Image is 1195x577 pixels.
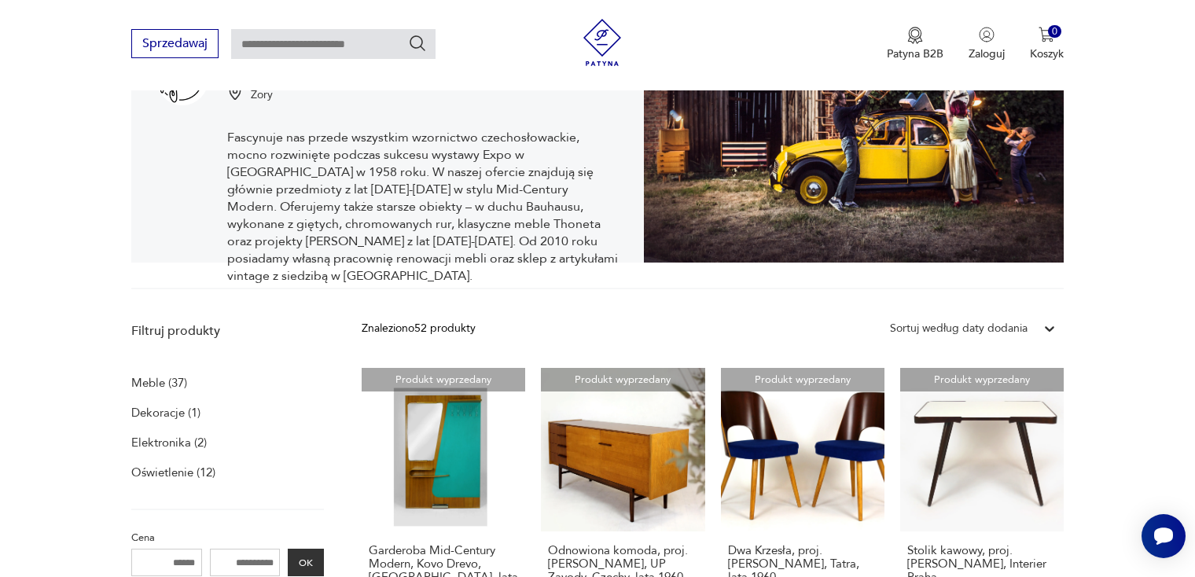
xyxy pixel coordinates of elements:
p: Cena [131,529,324,546]
div: 0 [1048,25,1061,39]
button: OK [288,549,324,576]
img: Ikonka użytkownika [979,27,995,42]
img: Wyrobki [644,14,1064,263]
p: Fascynuje nas przede wszystkim wzornictwo czechosłowackie, mocno rozwinięte podczas sukcesu wysta... [227,129,619,285]
p: Żory [251,87,273,102]
button: Szukaj [408,34,427,53]
div: Sortuj według daty dodania [890,320,1028,337]
button: Zaloguj [969,27,1005,61]
a: Dekoracje (1) [131,402,200,424]
img: Patyna - sklep z meblami i dekoracjami vintage [579,19,626,66]
a: Oświetlenie (12) [131,461,215,483]
a: Sprzedawaj [131,39,219,50]
img: Ikona medalu [907,27,923,44]
img: Ikonka pinezki mapy [227,85,243,101]
p: Filtruj produkty [131,322,324,340]
p: Zaloguj [969,46,1005,61]
p: Patyna B2B [887,46,943,61]
a: Meble (37) [131,372,187,394]
a: Ikona medaluPatyna B2B [887,27,943,61]
iframe: Smartsupp widget button [1142,514,1186,558]
p: Koszyk [1030,46,1064,61]
button: Patyna B2B [887,27,943,61]
button: Sprzedawaj [131,29,219,58]
a: Elektronika (2) [131,432,207,454]
button: 0Koszyk [1030,27,1064,61]
div: Znaleziono 52 produkty [362,320,476,337]
img: Ikona koszyka [1039,27,1054,42]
